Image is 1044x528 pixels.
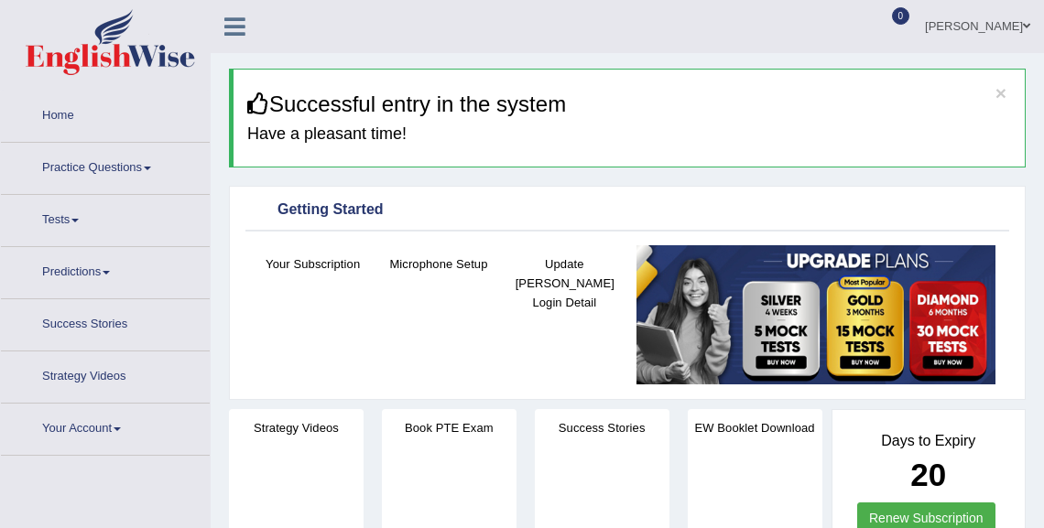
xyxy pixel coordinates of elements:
[535,418,669,437] h4: Success Stories
[382,418,517,437] h4: Book PTE Exam
[259,254,366,274] h4: Your Subscription
[1,143,210,189] a: Practice Questions
[1,404,210,449] a: Your Account
[1,195,210,241] a: Tests
[1,351,210,397] a: Strategy Videos
[250,197,1005,224] div: Getting Started
[1,91,210,136] a: Home
[995,83,1006,102] button: ×
[247,125,1011,144] h4: Have a pleasant time!
[1,299,210,345] a: Success Stories
[892,7,910,25] span: 0
[1,247,210,293] a: Predictions
[247,92,1011,116] h3: Successful entry in the system
[385,254,492,274] h4: Microphone Setup
[910,457,946,492] b: 20
[636,245,995,384] img: small5.jpg
[688,418,822,437] h4: EW Booklet Download
[229,418,364,437] h4: Strategy Videos
[511,254,618,312] h4: Update [PERSON_NAME] Login Detail
[853,433,1006,449] h4: Days to Expiry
